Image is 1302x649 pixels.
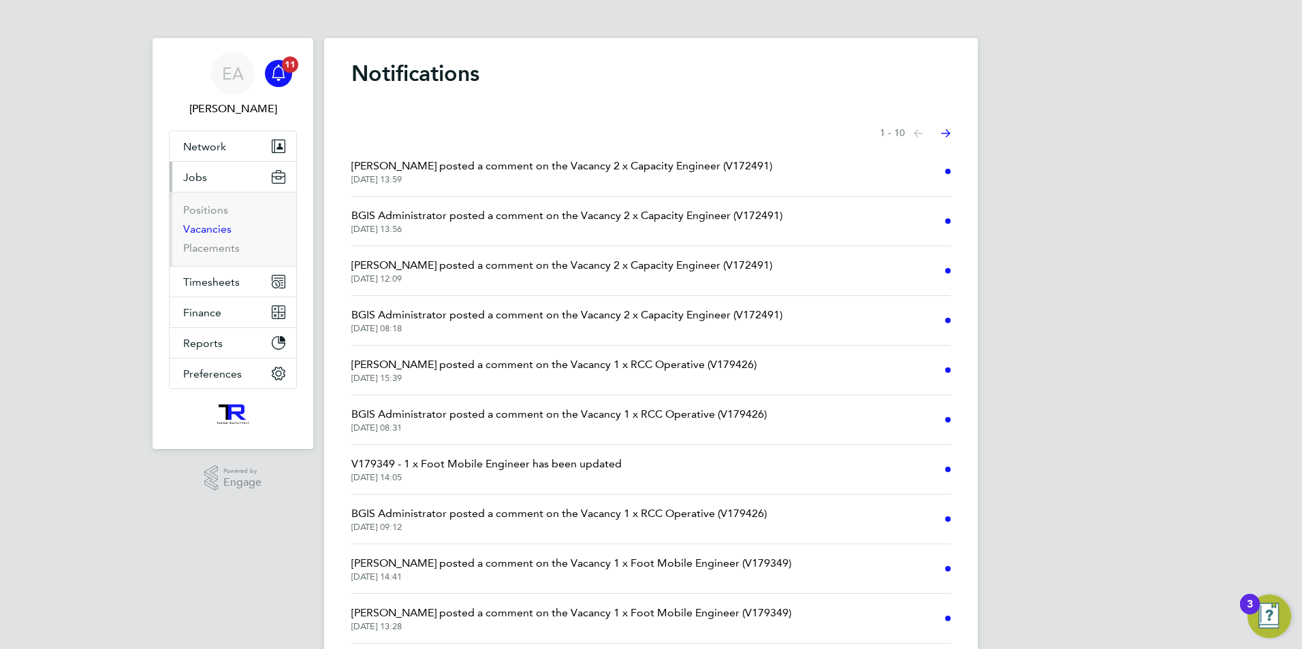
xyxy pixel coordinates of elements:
span: [DATE] 14:41 [351,571,791,582]
a: Vacancies [183,222,232,235]
nav: Select page of notifications list [880,120,951,147]
a: BGIS Administrator posted a comment on the Vacancy 1 x RCC Operative (V179426)[DATE] 09:12 [351,505,767,533]
span: [DATE] 14:05 [351,472,622,483]
a: [PERSON_NAME] posted a comment on the Vacancy 1 x RCC Operative (V179426)[DATE] 15:39 [351,356,757,384]
span: [DATE] 08:18 [351,323,782,334]
span: Jobs [183,171,207,184]
a: Positions [183,203,228,216]
span: [PERSON_NAME] posted a comment on the Vacancy 1 x RCC Operative (V179426) [351,356,757,373]
span: [DATE] 15:39 [351,373,757,384]
span: BGIS Administrator posted a comment on the Vacancy 1 x RCC Operative (V179426) [351,505,767,522]
button: Reports [170,328,296,358]
span: 1 - 10 [880,127,905,140]
span: EA [222,65,244,82]
button: Preferences [170,359,296,388]
span: BGIS Administrator posted a comment on the Vacancy 1 x RCC Operative (V179426) [351,406,767,422]
button: Jobs [170,162,296,192]
a: Placements [183,242,240,254]
div: Jobs [170,192,296,266]
a: Go to home page [169,403,297,425]
a: BGIS Administrator posted a comment on the Vacancy 2 x Capacity Engineer (V172491)[DATE] 08:18 [351,307,782,334]
span: Network [183,140,226,153]
a: V179349 - 1 x Foot Mobile Engineer has been updated[DATE] 14:05 [351,456,622,483]
span: [DATE] 09:12 [351,522,767,533]
h1: Notifications [351,60,951,87]
span: 11 [282,56,298,73]
a: BGIS Administrator posted a comment on the Vacancy 2 x Capacity Engineer (V172491)[DATE] 13:56 [351,207,782,235]
span: BGIS Administrator posted a comment on the Vacancy 2 x Capacity Engineer (V172491) [351,207,782,224]
button: Timesheets [170,267,296,297]
a: [PERSON_NAME] posted a comment on the Vacancy 2 x Capacity Engineer (V172491)[DATE] 12:09 [351,257,772,284]
span: [DATE] 13:59 [351,174,772,185]
span: Powered by [223,465,261,477]
a: [PERSON_NAME] posted a comment on the Vacancy 2 x Capacity Engineer (V172491)[DATE] 13:59 [351,158,772,185]
span: [DATE] 13:28 [351,621,791,632]
a: EA[PERSON_NAME] [169,52,297,117]
span: Reports [183,337,223,350]
span: Ellis Andrew [169,101,297,117]
span: Preferences [183,367,242,380]
button: Finance [170,297,296,327]
a: Powered byEngage [204,465,262,491]
button: Open Resource Center, 3 new notifications [1248,595,1291,638]
a: 11 [265,52,292,95]
span: [PERSON_NAME] posted a comment on the Vacancy 1 x Foot Mobile Engineer (V179349) [351,605,791,621]
span: [DATE] 12:09 [351,273,772,284]
a: [PERSON_NAME] posted a comment on the Vacancy 1 x Foot Mobile Engineer (V179349)[DATE] 13:28 [351,605,791,632]
img: wearetecrec-logo-retina.png [215,403,252,425]
span: [PERSON_NAME] posted a comment on the Vacancy 2 x Capacity Engineer (V172491) [351,257,772,273]
span: [PERSON_NAME] posted a comment on the Vacancy 1 x Foot Mobile Engineer (V179349) [351,555,791,571]
span: Engage [223,477,261,488]
a: BGIS Administrator posted a comment on the Vacancy 1 x RCC Operative (V179426)[DATE] 08:31 [351,406,767,433]
button: Network [170,131,296,161]
span: Timesheets [183,276,240,288]
span: [PERSON_NAME] posted a comment on the Vacancy 2 x Capacity Engineer (V172491) [351,158,772,174]
span: [DATE] 13:56 [351,224,782,235]
span: [DATE] 08:31 [351,422,767,433]
span: V179349 - 1 x Foot Mobile Engineer has been updated [351,456,622,472]
a: [PERSON_NAME] posted a comment on the Vacancy 1 x Foot Mobile Engineer (V179349)[DATE] 14:41 [351,555,791,582]
nav: Main navigation [153,38,313,449]
span: Finance [183,306,221,319]
div: 3 [1247,604,1253,622]
span: BGIS Administrator posted a comment on the Vacancy 2 x Capacity Engineer (V172491) [351,307,782,323]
